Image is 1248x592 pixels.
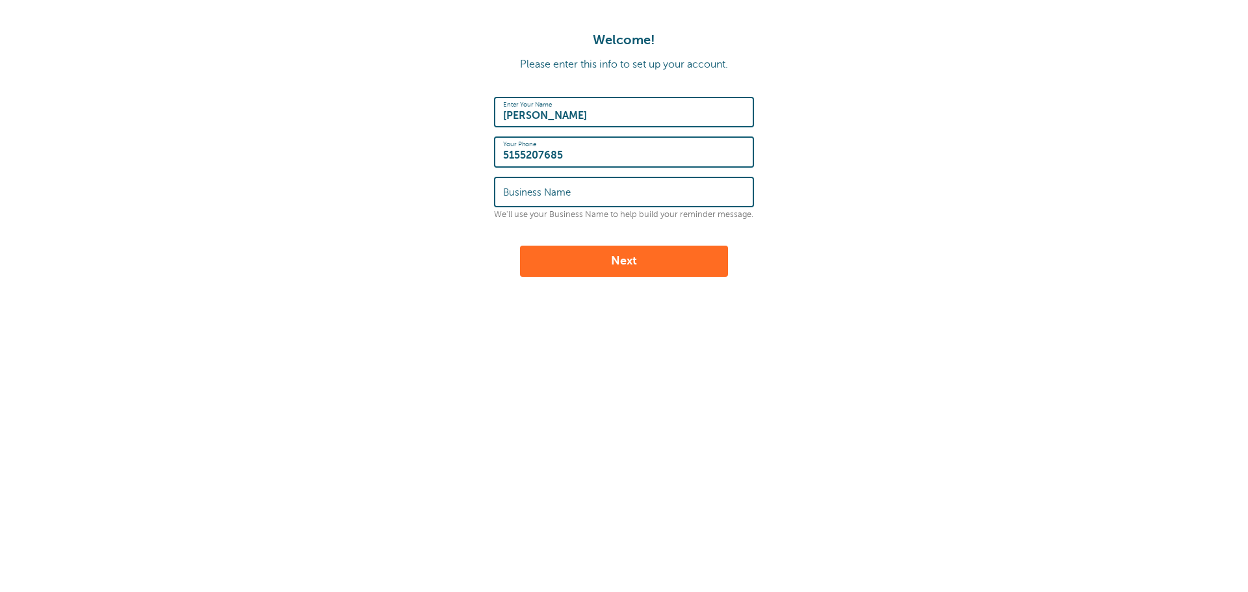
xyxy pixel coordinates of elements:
label: Enter Your Name [503,101,552,109]
label: Your Phone [503,140,536,148]
p: Please enter this info to set up your account. [13,58,1235,71]
p: We'll use your Business Name to help build your reminder message. [494,210,754,220]
button: Next [520,246,728,277]
label: Business Name [503,187,571,198]
h1: Welcome! [13,32,1235,48]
